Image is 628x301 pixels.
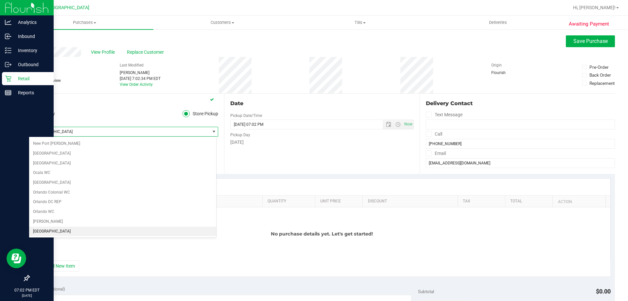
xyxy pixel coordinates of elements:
[463,199,503,204] a: Tax
[573,5,616,10] span: Hi, [PERSON_NAME]!
[418,289,434,294] span: Subtotal
[29,178,216,188] li: [GEOGRAPHIC_DATA]
[29,159,216,168] li: [GEOGRAPHIC_DATA]
[426,100,615,107] div: Delivery Contact
[589,72,611,78] div: Back Order
[210,127,218,136] span: select
[268,199,313,204] a: Quantity
[11,18,51,26] p: Analytics
[5,61,11,68] inline-svg: Outbound
[5,75,11,82] inline-svg: Retail
[480,20,516,26] span: Deliveries
[596,288,611,295] span: $0.00
[120,70,161,76] div: [PERSON_NAME]
[29,168,216,178] li: Ocala WC
[120,82,153,87] a: View Order Activity
[29,236,216,246] li: [GEOGRAPHIC_DATA]
[3,293,51,298] p: [DATE]
[5,47,11,54] inline-svg: Inventory
[426,139,615,149] input: Format: (999) 999-9999
[29,217,216,227] li: [PERSON_NAME]
[11,89,51,97] p: Reports
[589,64,609,70] div: Pre-Order
[230,100,413,107] div: Date
[29,149,216,159] li: [GEOGRAPHIC_DATA]
[91,49,117,56] span: View Profile
[368,199,455,204] a: Discount
[7,249,26,268] iframe: Resource center
[29,100,218,107] div: Location
[426,149,446,158] label: Email
[552,196,605,207] th: Action
[426,110,462,120] label: Text Message
[34,207,610,260] div: No purchase details yet. Let's get started!
[44,5,89,10] span: [GEOGRAPHIC_DATA]
[29,207,216,217] li: Orlando WC
[11,75,51,83] p: Retail
[11,32,51,40] p: Inbound
[230,139,413,146] div: [DATE]
[426,129,442,139] label: Call
[510,199,550,204] a: Total
[29,127,210,136] span: [GEOGRAPHIC_DATA]
[16,20,153,26] span: Purchases
[154,20,291,26] span: Customers
[120,62,144,68] label: Last Modified
[29,227,216,236] li: [GEOGRAPHIC_DATA]
[383,122,394,127] span: Open the date view
[291,16,429,29] a: Tills
[392,122,403,127] span: Open the time view
[320,199,360,204] a: Unit Price
[11,47,51,54] p: Inventory
[589,80,615,86] div: Replacement
[491,70,524,76] div: Flourish
[183,110,218,118] label: Store Pickup
[5,89,11,96] inline-svg: Reports
[29,197,216,207] li: Orlando DC REP
[127,49,166,56] span: Replace Customer
[403,120,414,129] span: Set Current date
[291,20,428,26] span: Tills
[29,139,216,149] li: New Port [PERSON_NAME]
[120,76,161,82] div: [DATE] 7:02:34 PM EDT
[426,120,615,129] input: Format: (999) 999-9999
[16,16,153,29] a: Purchases
[39,260,79,272] button: + Add New Item
[569,20,609,28] span: Awaiting Payment
[3,287,51,293] p: 07:02 PM EDT
[153,16,291,29] a: Customers
[5,19,11,26] inline-svg: Analytics
[573,38,608,44] span: Save Purchase
[566,35,615,47] button: Save Purchase
[230,113,262,119] label: Pickup Date/Time
[491,62,502,68] label: Origin
[5,33,11,40] inline-svg: Inbound
[11,61,51,68] p: Outbound
[29,188,216,198] li: Orlando Colonial WC
[230,132,250,138] label: Pickup Day
[429,16,567,29] a: Deliveries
